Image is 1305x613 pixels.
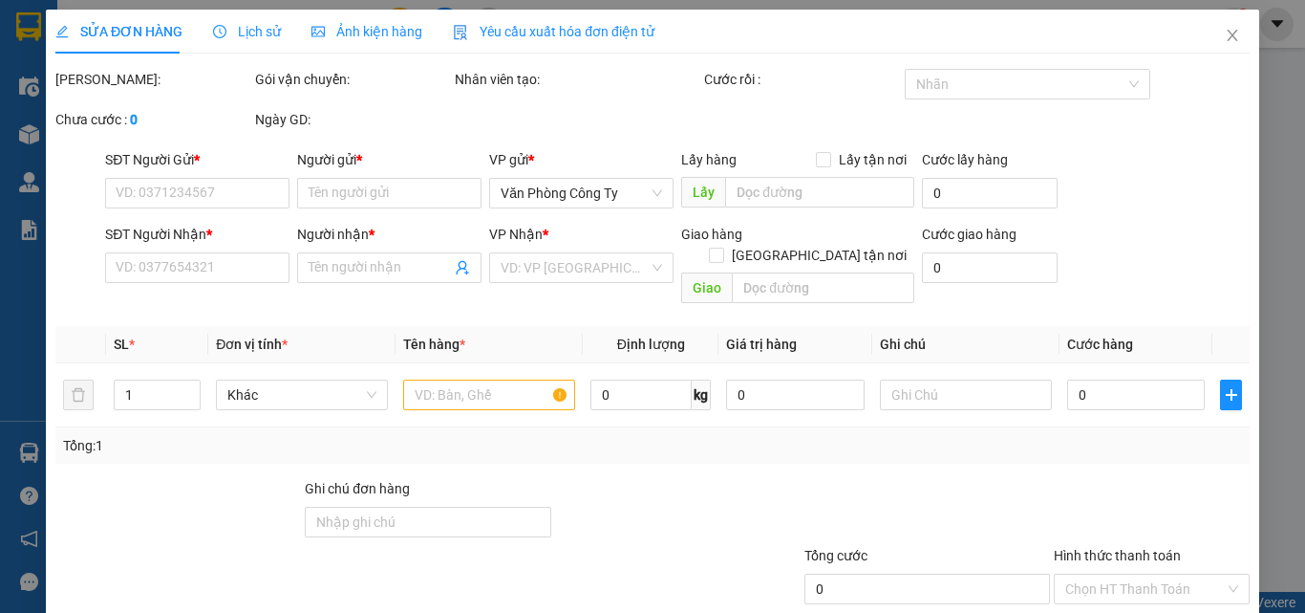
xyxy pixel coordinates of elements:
[213,25,226,38] span: clock-circle
[455,69,700,90] div: Nhân viên tạo:
[63,435,505,456] div: Tổng: 1
[55,109,251,130] div: Chưa cước :
[453,24,654,39] span: Yêu cầu xuất hóa đơn điện tử
[723,245,913,266] span: [GEOGRAPHIC_DATA] tận nơi
[830,149,913,170] span: Lấy tận nơi
[681,227,742,242] span: Giao hàng
[681,177,725,208] span: Lấy
[297,224,481,245] div: Người nhận
[311,24,422,39] span: Ảnh kiện hàng
[1206,10,1259,63] button: Close
[501,179,662,208] span: Văn Phòng Công Ty
[55,25,69,38] span: edit
[804,548,867,563] span: Tổng cước
[726,337,797,352] span: Giá trị hàng
[213,24,281,39] span: Lịch sử
[921,178,1058,208] input: Cước lấy hàng
[305,481,410,496] label: Ghi chú đơn hàng
[732,273,913,303] input: Dọc đường
[489,227,543,242] span: VP Nhận
[704,69,900,90] div: Cước rồi :
[114,337,129,352] span: SL
[55,24,182,39] span: SỬA ĐƠN HÀNG
[311,25,325,38] span: picture
[63,380,94,410] button: delete
[403,380,575,410] input: VD: Bàn, Ghế
[489,149,674,170] div: VP gửi
[1220,380,1242,410] button: plus
[297,149,481,170] div: Người gửi
[880,380,1052,410] input: Ghi Chú
[453,25,468,40] img: icon
[130,112,138,127] b: 0
[725,177,913,208] input: Dọc đường
[681,152,737,167] span: Lấy hàng
[692,380,711,410] span: kg
[105,149,289,170] div: SĐT Người Gửi
[872,326,1059,363] th: Ghi chú
[681,273,732,303] span: Giao
[1067,337,1133,352] span: Cước hàng
[105,224,289,245] div: SĐT Người Nhận
[305,507,550,537] input: Ghi chú đơn hàng
[921,252,1058,283] input: Cước giao hàng
[403,337,465,352] span: Tên hàng
[1221,387,1241,403] span: plus
[255,109,451,130] div: Ngày GD:
[227,381,376,409] span: Khác
[921,227,1016,242] label: Cước giao hàng
[1054,548,1181,563] label: Hình thức thanh toán
[255,69,451,90] div: Gói vận chuyển:
[1225,28,1240,43] span: close
[921,152,1007,167] label: Cước lấy hàng
[455,260,470,275] span: user-add
[55,69,251,90] div: [PERSON_NAME]:
[216,337,288,352] span: Đơn vị tính
[616,337,684,352] span: Định lượng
